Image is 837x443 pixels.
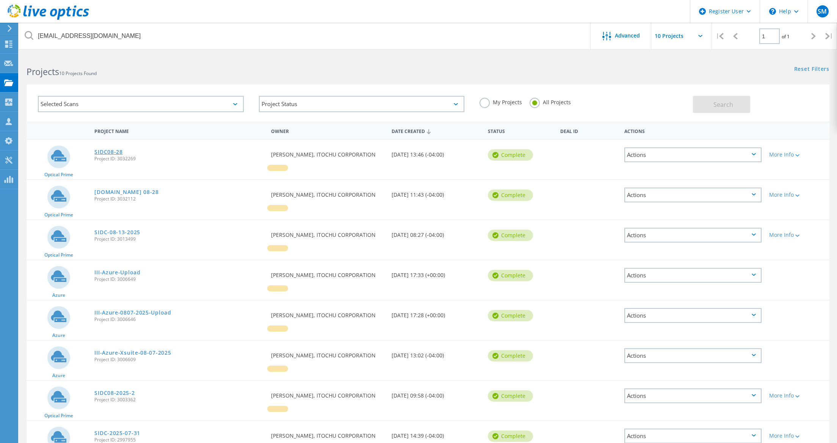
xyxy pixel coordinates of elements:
span: Optical Prime [44,172,73,177]
div: Selected Scans [38,96,244,112]
div: [DATE] 17:33 (+00:00) [388,260,484,285]
div: Project Name [91,124,267,138]
div: [PERSON_NAME], ITOCHU CORPORATION [267,140,388,165]
div: More Info [769,433,826,438]
span: Project ID: 3032269 [94,157,263,161]
span: Azure [52,293,65,297]
span: Optical Prime [44,213,73,217]
div: [PERSON_NAME], ITOCHU CORPORATION [267,260,388,285]
span: Azure [52,373,65,378]
span: Project ID: 3003362 [94,398,263,402]
div: Complete [488,390,533,402]
label: All Projects [530,98,571,105]
b: Projects [27,66,59,78]
div: Complete [488,350,533,362]
div: [DATE] 11:43 (-04:00) [388,180,484,205]
div: | [712,23,727,50]
div: [DATE] 08:27 (-04:00) [388,220,484,245]
div: More Info [769,192,826,197]
div: Complete [488,430,533,442]
div: Actions [624,308,761,323]
div: [DATE] 17:28 (+00:00) [388,301,484,326]
div: Actions [624,147,761,162]
div: [DATE] 13:02 (-04:00) [388,341,484,366]
a: SIDC-2025-07-31 [94,430,140,436]
span: Project ID: 2997955 [94,438,263,442]
div: Deal Id [556,124,621,138]
span: Search [713,100,733,109]
div: Actions [624,228,761,243]
span: 10 Projects Found [59,70,97,77]
div: | [821,23,837,50]
div: Actions [621,124,765,138]
a: [DOMAIN_NAME] 08-28 [94,189,158,195]
span: Project ID: 3032112 [94,197,263,201]
div: More Info [769,152,826,157]
div: [PERSON_NAME], ITOCHU CORPORATION [267,180,388,205]
div: [DATE] 09:58 (-04:00) [388,381,484,406]
div: [PERSON_NAME], ITOCHU CORPORATION [267,381,388,406]
a: III-Azure-Upload [94,270,140,275]
div: Complete [488,310,533,321]
div: Status [484,124,556,138]
span: Project ID: 3006609 [94,357,263,362]
div: Project Status [259,96,465,112]
span: Project ID: 3013499 [94,237,263,241]
span: Optical Prime [44,413,73,418]
span: of 1 [782,33,790,40]
div: Actions [624,188,761,202]
a: SIDC08-28 [94,149,122,155]
div: Owner [267,124,388,138]
button: Search [693,96,750,113]
div: Complete [488,149,533,161]
span: Optical Prime [44,253,73,257]
label: My Projects [480,98,522,105]
div: [PERSON_NAME], ITOCHU CORPORATION [267,341,388,366]
a: Live Optics Dashboard [8,16,89,21]
div: Complete [488,230,533,241]
svg: \n [769,8,776,15]
div: More Info [769,393,826,398]
a: SIDC-08-13-2025 [94,230,140,235]
div: Complete [488,189,533,201]
a: III-Azure-Xsuite-08-07-2025 [94,350,171,355]
a: Reset Filters [794,66,829,73]
div: Date Created [388,124,484,138]
div: Complete [488,270,533,281]
div: Actions [624,268,761,283]
div: Actions [624,348,761,363]
input: Search projects by name, owner, ID, company, etc [19,23,591,49]
div: [PERSON_NAME], ITOCHU CORPORATION [267,301,388,326]
span: Project ID: 3006646 [94,317,263,322]
a: III-Azure-0807-2025-Upload [94,310,171,315]
div: More Info [769,232,826,238]
span: Advanced [615,33,640,38]
span: Azure [52,333,65,338]
span: Project ID: 3006649 [94,277,263,282]
div: [DATE] 13:46 (-04:00) [388,140,484,165]
div: [PERSON_NAME], ITOCHU CORPORATION [267,220,388,245]
a: SIDC08-2025-2 [94,390,135,396]
div: Actions [624,388,761,403]
span: SM [818,8,827,14]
